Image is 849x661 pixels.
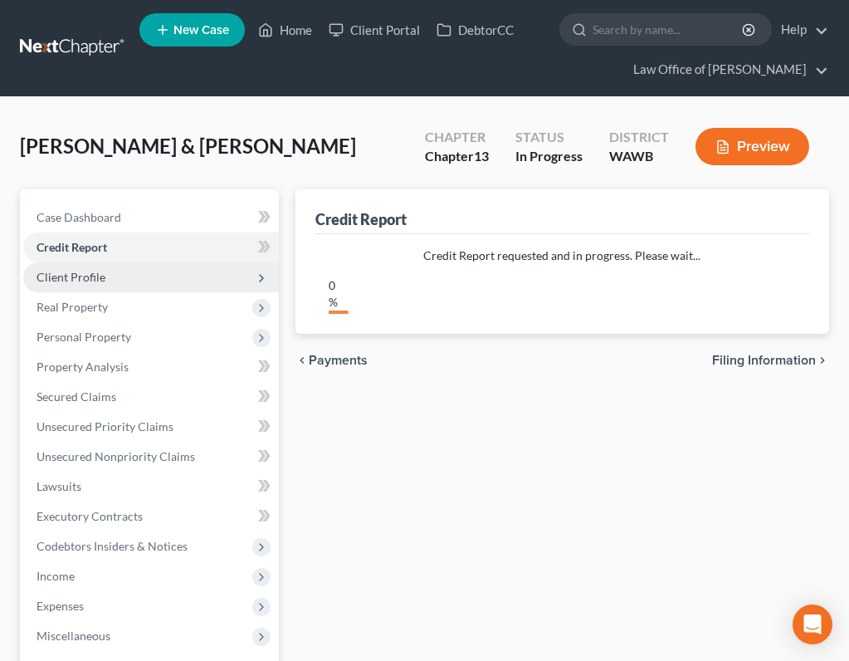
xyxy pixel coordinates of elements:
[712,354,816,367] span: Filing Information
[37,270,105,284] span: Client Profile
[23,442,279,472] a: Unsecured Nonpriority Claims
[428,15,522,45] a: DebtorCC
[23,472,279,502] a: Lawsuits
[20,134,356,158] span: [PERSON_NAME] & [PERSON_NAME]
[23,352,279,382] a: Property Analysis
[37,479,81,493] span: Lawsuits
[425,128,489,147] div: Chapter
[37,389,116,404] span: Secured Claims
[773,15,828,45] a: Help
[37,569,75,583] span: Income
[309,354,368,367] span: Payments
[23,203,279,233] a: Case Dashboard
[320,15,428,45] a: Client Portal
[37,629,110,643] span: Miscellaneous
[295,354,368,367] button: chevron_left Payments
[37,539,188,553] span: Codebtors Insiders & Notices
[37,240,107,254] span: Credit Report
[793,605,832,644] div: Open Intercom Messenger
[712,354,829,367] button: Filing Information chevron_right
[329,247,796,264] p: Credit Report requested and in progress. Please wait...
[515,128,583,147] div: Status
[593,14,744,45] input: Search by name...
[250,15,320,45] a: Home
[37,599,84,613] span: Expenses
[295,354,309,367] i: chevron_left
[816,354,829,367] i: chevron_right
[425,147,489,166] div: Chapter
[37,210,121,224] span: Case Dashboard
[37,509,143,523] span: Executory Contracts
[173,24,229,37] span: New Case
[23,412,279,442] a: Unsecured Priority Claims
[695,128,809,165] button: Preview
[37,449,195,463] span: Unsecured Nonpriority Claims
[37,330,131,344] span: Personal Property
[37,300,108,314] span: Real Property
[23,233,279,262] a: Credit Report
[625,55,828,85] a: Law Office of [PERSON_NAME]
[315,209,407,229] div: Credit Report
[515,147,583,166] div: In Progress
[37,360,129,374] span: Property Analysis
[23,502,279,531] a: Executory Contracts
[37,419,173,433] span: Unsecured Priority Claims
[609,147,669,166] div: WAWB
[474,148,489,164] span: 13
[609,128,669,147] div: District
[23,382,279,412] a: Secured Claims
